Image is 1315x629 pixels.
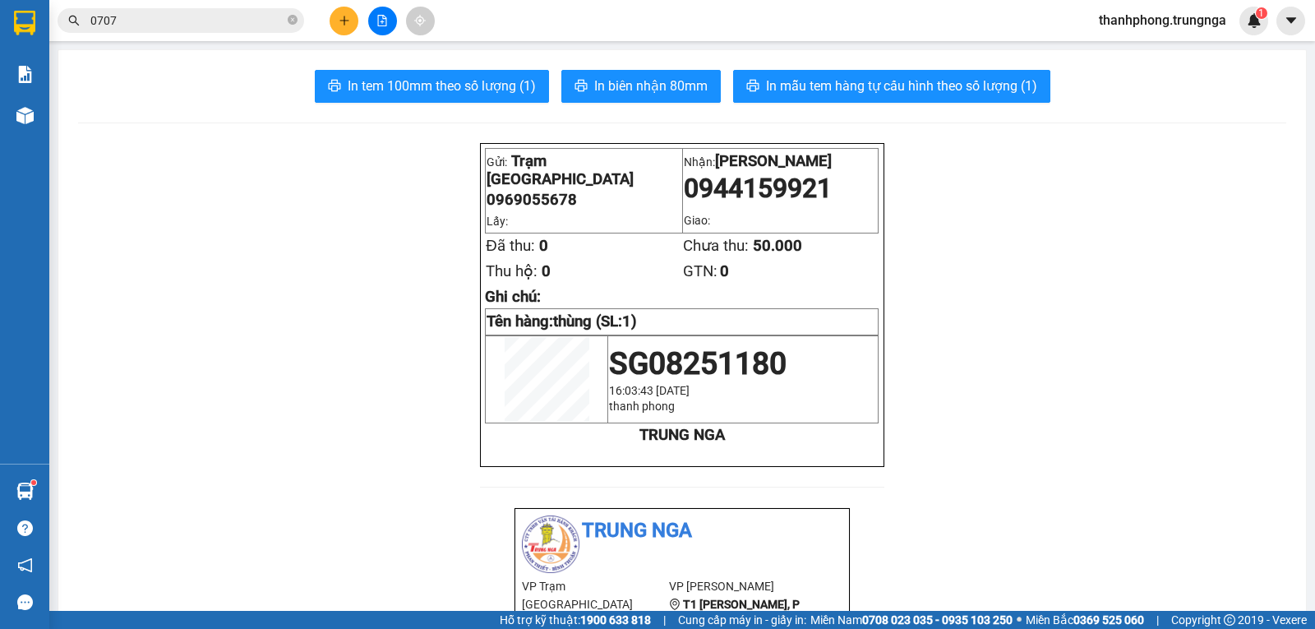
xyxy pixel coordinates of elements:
[1017,617,1022,623] span: ⚪️
[684,152,878,170] p: Nhận:
[639,426,725,444] strong: TRUNG NGA
[486,262,538,280] span: Thu hộ:
[1284,13,1299,28] span: caret-down
[1256,7,1267,19] sup: 1
[17,594,33,610] span: message
[315,70,549,103] button: printerIn tem 100mm theo số lượng (1)
[594,76,708,96] span: In biên nhận 80mm
[16,107,34,124] img: warehouse-icon
[487,191,577,209] span: 0969055678
[68,15,80,26] span: search
[406,7,435,35] button: aim
[663,611,666,629] span: |
[1224,614,1235,626] span: copyright
[14,11,35,35] img: logo-vxr
[669,577,816,595] li: VP [PERSON_NAME]
[684,214,710,227] span: Giao:
[16,483,34,500] img: warehouse-icon
[580,613,651,627] strong: 1900 633 818
[542,262,551,280] span: 0
[17,520,33,536] span: question-circle
[90,12,284,30] input: Tìm tên, số ĐT hoặc mã đơn
[522,516,579,573] img: logo.jpg
[609,400,675,413] span: thanh phong
[487,152,634,188] span: Trạm [GEOGRAPHIC_DATA]
[746,79,759,95] span: printer
[485,288,541,306] span: Ghi chú:
[1258,7,1264,19] span: 1
[1276,7,1305,35] button: caret-down
[622,312,637,331] span: 1)
[1156,611,1159,629] span: |
[715,152,832,170] span: [PERSON_NAME]
[500,611,651,629] span: Hỗ trợ kỹ thuật:
[330,7,358,35] button: plus
[766,76,1037,96] span: In mẫu tem hàng tự cấu hình theo số lượng (1)
[17,557,33,573] span: notification
[810,611,1013,629] span: Miền Nam
[720,262,729,280] span: 0
[678,611,806,629] span: Cung cấp máy in - giấy in:
[486,237,534,255] span: Đã thu:
[574,79,588,95] span: printer
[1073,613,1144,627] strong: 0369 525 060
[288,15,298,25] span: close-circle
[1026,611,1144,629] span: Miền Bắc
[1247,13,1262,28] img: icon-new-feature
[609,345,787,382] span: SG08251180
[368,7,397,35] button: file-add
[669,598,800,629] b: T1 [PERSON_NAME], P Phú Thuỷ
[328,79,341,95] span: printer
[553,312,637,331] span: thùng (SL:
[753,237,802,255] span: 50.000
[522,516,842,547] li: Trung Nga
[539,237,548,255] span: 0
[376,15,388,26] span: file-add
[348,76,536,96] span: In tem 100mm theo số lượng (1)
[487,152,681,188] p: Gửi:
[487,215,508,228] span: Lấy:
[487,312,637,331] strong: Tên hàng:
[684,173,832,204] span: 0944159921
[683,262,717,280] span: GTN:
[522,577,669,613] li: VP Trạm [GEOGRAPHIC_DATA]
[683,237,749,255] span: Chưa thu:
[16,66,34,83] img: solution-icon
[1086,10,1239,30] span: thanhphong.trungnga
[609,384,690,397] span: 16:03:43 [DATE]
[862,613,1013,627] strong: 0708 023 035 - 0935 103 250
[31,480,36,485] sup: 1
[339,15,350,26] span: plus
[669,599,681,610] span: environment
[733,70,1050,103] button: printerIn mẫu tem hàng tự cấu hình theo số lượng (1)
[414,15,426,26] span: aim
[561,70,721,103] button: printerIn biên nhận 80mm
[288,13,298,29] span: close-circle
